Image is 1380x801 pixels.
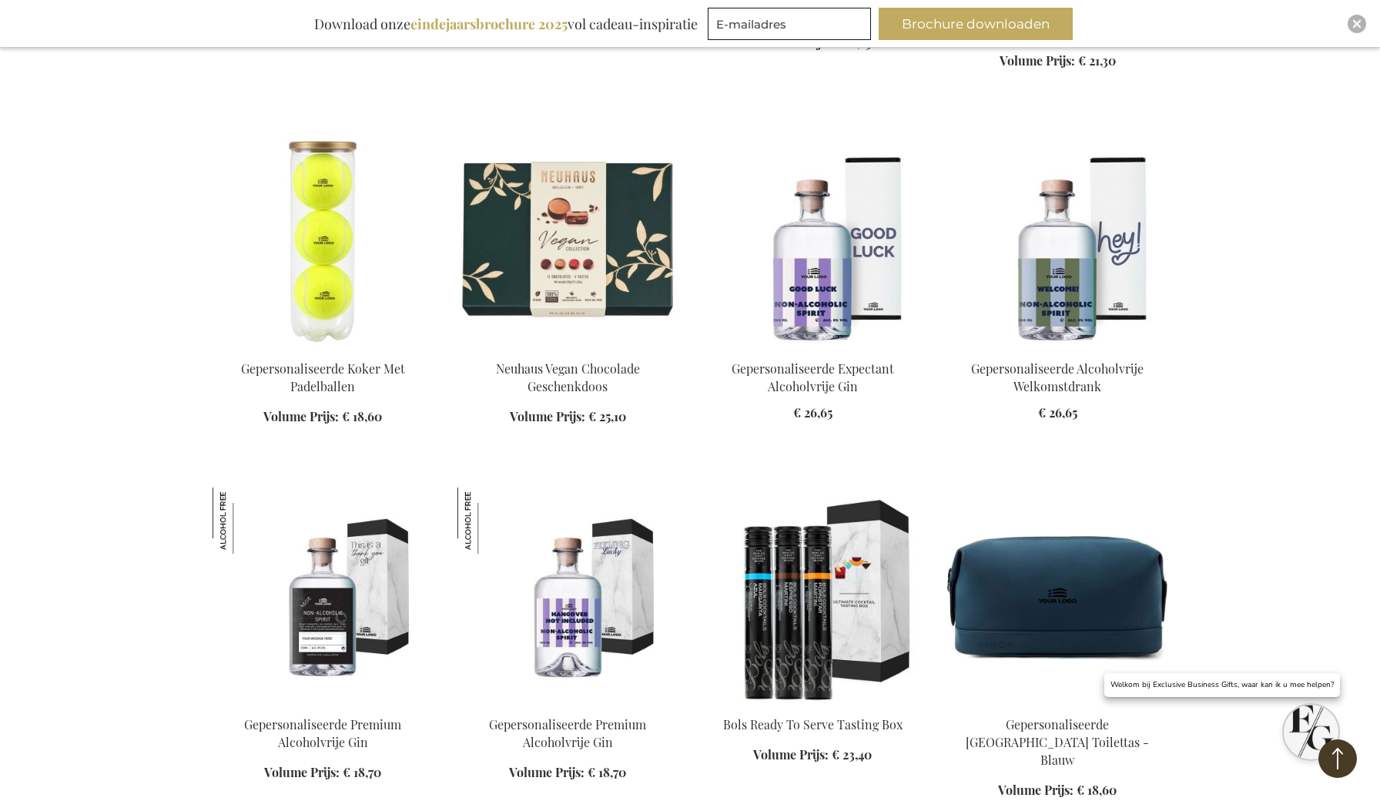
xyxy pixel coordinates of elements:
[753,746,829,762] span: Volume Prijs:
[457,488,678,703] img: Personalised Premium Non-Alcoholic Spirit
[457,132,678,347] img: Neuhaus Vegan Collection
[213,697,433,712] a: Personalised Premium Non-Alcoholic Gin Gepersonaliseerde Premium Alcoholvrije Gin
[723,716,903,732] a: Bols Ready To Serve Tasting Box
[753,746,872,764] a: Volume Prijs: € 23,40
[966,716,1149,768] a: Gepersonaliseerde [GEOGRAPHIC_DATA] Toilettas - Blauw
[793,404,832,421] span: € 26,65
[702,341,923,356] a: Personalised Expectant Non-Alcoholic Gin
[263,408,339,424] span: Volume Prijs:
[307,8,705,40] div: Download onze vol cadeau-inspiratie
[264,764,381,782] a: Volume Prijs: € 18,70
[410,15,568,33] b: eindejaarsbrochure 2025
[998,782,1074,798] span: Volume Prijs:
[213,132,433,347] img: Personalised Tube Of Padel Balls
[702,132,923,347] img: Personalised Expectant Non-Alcoholic Gin
[947,341,1167,356] a: Personalised Welcome Non-Alcoholic Spirit
[832,746,872,762] span: € 23,40
[1000,52,1075,69] span: Volume Prijs:
[1348,15,1366,33] div: Close
[1078,52,1116,69] span: € 21,30
[213,488,433,703] img: Personalised Premium Non-Alcoholic Gin
[342,408,382,424] span: € 18,60
[732,360,894,394] a: Gepersonaliseerde Expectant Alcoholvrije Gin
[509,764,626,782] a: Volume Prijs: € 18,70
[1352,19,1362,28] img: Close
[263,408,382,426] a: Volume Prijs: € 18,60
[588,764,626,780] span: € 18,70
[1038,404,1077,421] span: € 26,65
[1077,782,1117,798] span: € 18,60
[457,697,678,712] a: Personalised Premium Non-Alcoholic Spirit Gepersonaliseerde Premium Alcoholvrije Gin
[457,341,678,356] a: Neuhaus Vegan Collection
[879,8,1073,40] button: Brochure downloaden
[588,408,626,424] span: € 25,10
[708,8,871,40] input: E-mailadres
[343,764,381,780] span: € 18,70
[1000,52,1116,70] a: Volume Prijs: € 21,30
[509,764,584,780] span: Volume Prijs:
[213,341,433,356] a: Personalised Tube Of Padel Balls
[947,697,1167,712] a: Personalised Baltimore Toiletry Bag - Blue
[496,360,640,394] a: Neuhaus Vegan Chocolade Geschenkdoos
[457,488,524,554] img: Gepersonaliseerde Premium Alcoholvrije Gin
[213,488,279,554] img: Gepersonaliseerde Premium Alcoholvrije Gin
[510,408,626,426] a: Volume Prijs: € 25,10
[241,360,405,394] a: Gepersonaliseerde Koker Met Padelballen
[264,764,340,780] span: Volume Prijs:
[947,488,1167,703] img: Personalised Baltimore Toiletry Bag - Blue
[489,716,646,750] a: Gepersonaliseerde Premium Alcoholvrije Gin
[702,697,923,712] a: Bols Ready To Serve Tasting Box
[244,716,401,750] a: Gepersonaliseerde Premium Alcoholvrije Gin
[971,360,1144,394] a: Gepersonaliseerde Alcoholvrije Welkomstdrank
[998,782,1117,799] a: Volume Prijs: € 18,60
[510,408,585,424] span: Volume Prijs:
[702,488,923,703] img: Bols Ready To Serve Tasting Box
[708,8,876,45] form: marketing offers and promotions
[947,132,1167,347] img: Personalised Welcome Non-Alcoholic Spirit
